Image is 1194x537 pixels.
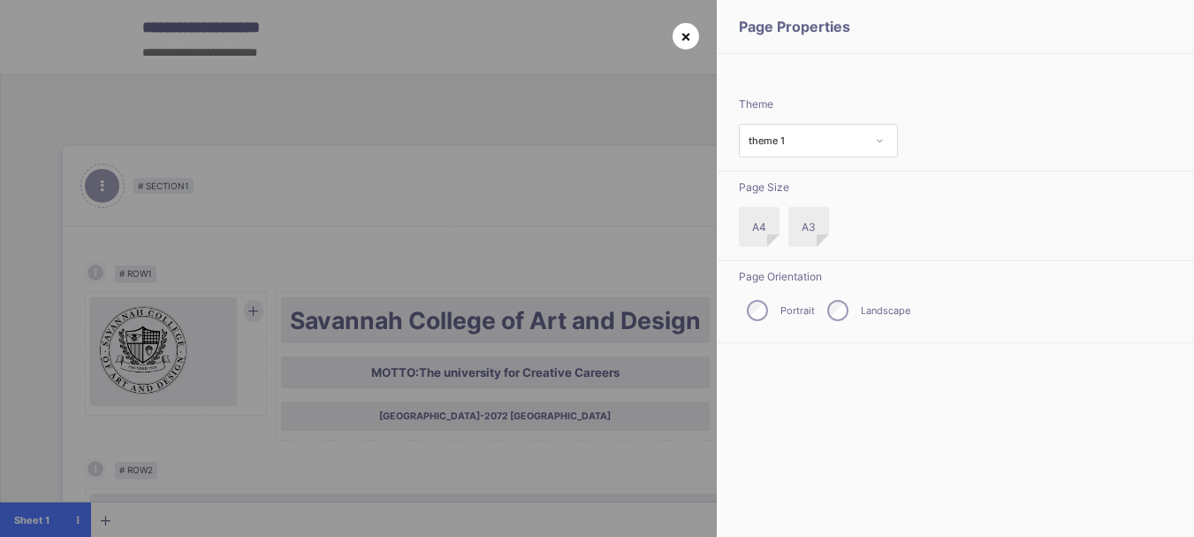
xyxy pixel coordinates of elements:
[739,207,780,247] label: A4
[749,134,865,147] div: theme 1
[739,18,850,35] span: Page Properties
[739,180,1172,194] span: Page Size
[780,304,815,317] label: Portrait
[861,304,910,317] label: Landscape
[739,270,1172,283] span: Page Orientation
[681,27,691,45] span: ×
[788,207,829,247] label: A3
[739,97,1172,111] span: Theme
